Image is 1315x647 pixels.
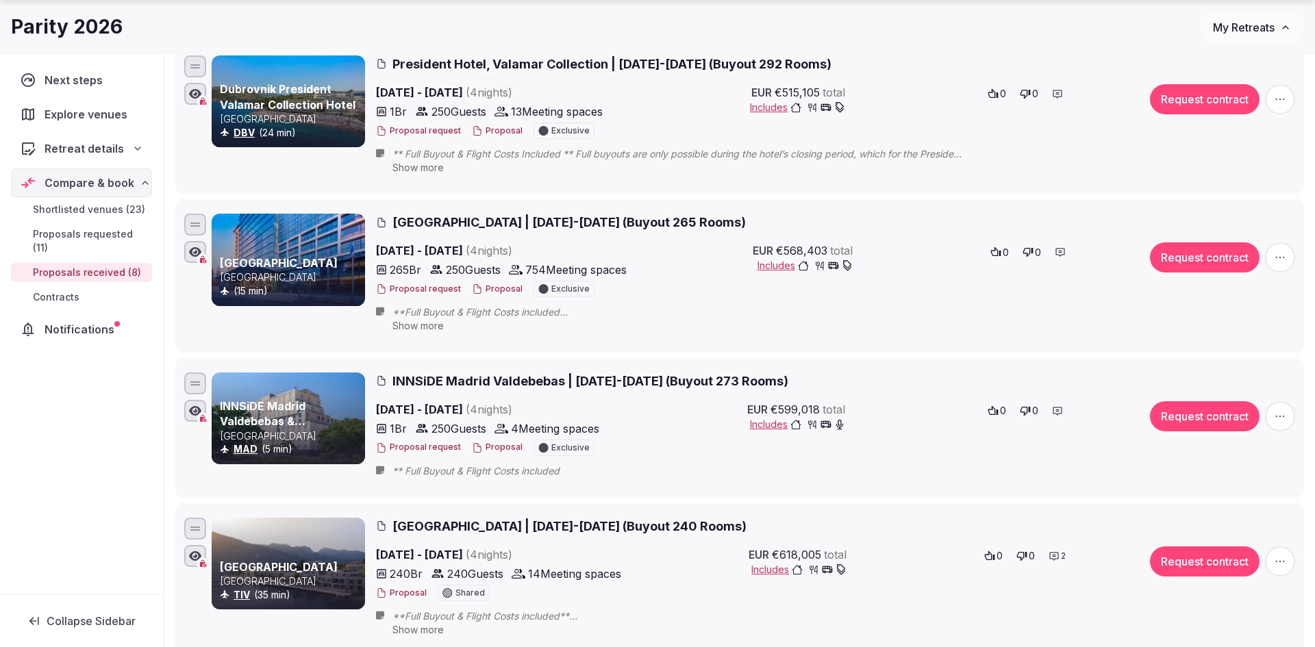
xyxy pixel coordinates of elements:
span: 2 [1061,550,1066,562]
span: Next steps [45,72,108,88]
button: 0 [984,84,1010,103]
button: Includes [750,418,845,431]
button: Proposal [376,587,427,599]
span: Collapse Sidebar [47,614,136,628]
span: Exclusive [551,127,590,135]
span: Compare & book [45,175,134,191]
p: [GEOGRAPHIC_DATA] [220,112,362,126]
button: Proposal request [376,125,461,137]
span: Shortlisted venues (23) [33,203,145,216]
span: 0 [1032,87,1038,101]
button: 0 [1016,401,1042,420]
span: 0 [1003,246,1009,259]
span: 0 [1032,404,1038,418]
span: ( 4 night s ) [466,403,512,416]
span: Explore venues [45,106,133,123]
button: Request contract [1150,242,1260,272]
span: ( 4 night s ) [466,86,512,99]
span: 265 Br [390,262,421,278]
button: 0 [1012,546,1039,566]
button: 0 [980,546,1007,566]
div: (35 min) [220,588,362,602]
span: total [823,401,845,418]
span: 1 Br [390,103,407,120]
button: TIV [234,588,250,602]
p: [GEOGRAPHIC_DATA] [220,429,362,443]
span: [DATE] - [DATE] [376,546,621,563]
span: President Hotel, Valamar Collection | [DATE]-[DATE] (Buyout 292 Rooms) [392,55,831,73]
span: Shared [455,589,485,597]
a: Next steps [11,66,152,94]
button: MAD [234,442,258,456]
span: **Full Buyout & Flight Costs included **265 rooms (All accommodation rates include current VAT) -... [392,305,692,319]
button: DBV [234,126,255,140]
a: INNSiDE Madrid Valdebebas & Conference Center [220,399,327,444]
span: 0 [1000,404,1006,418]
span: €599,018 [771,401,820,418]
span: 13 Meeting spaces [511,103,603,120]
span: ( 4 night s ) [466,244,512,257]
span: ( 4 night s ) [466,548,512,561]
span: 240 Br [390,566,423,582]
span: 14 Meeting spaces [528,566,621,582]
button: Request contract [1150,401,1260,431]
span: total [830,242,853,259]
span: Exclusive [551,285,590,293]
a: Explore venues [11,100,152,129]
span: EUR [753,242,773,259]
p: [GEOGRAPHIC_DATA] [220,574,362,588]
span: Contracts [33,290,79,304]
span: €568,403 [776,242,827,259]
span: EUR [747,401,768,418]
span: Retreat details [45,140,124,157]
a: [GEOGRAPHIC_DATA] [220,560,338,574]
span: EUR [749,546,769,563]
button: Request contract [1150,84,1260,114]
button: Includes [751,563,847,576]
span: EUR [751,84,772,101]
span: Show more [392,624,444,635]
a: MAD [234,443,258,455]
span: total [823,84,845,101]
span: ** Full Buyout & Flight Costs Included ** Full buyouts are only possible during the hotel’s closi... [392,147,990,161]
div: (15 min) [220,284,362,298]
span: Proposals received (8) [33,266,141,279]
span: My Retreats [1213,21,1275,34]
span: Proposals requested (11) [33,227,147,255]
button: Includes [757,259,853,272]
h1: Parity 2026 [11,14,123,40]
span: [DATE] - [DATE] [376,84,617,101]
span: total [824,546,847,563]
span: 250 Guests [446,262,501,278]
p: [GEOGRAPHIC_DATA] [220,270,362,284]
button: Proposal [472,283,523,295]
button: Request contract [1150,546,1260,576]
span: 0 [1029,549,1035,563]
span: 4 Meeting spaces [511,420,599,437]
div: (5 min) [220,442,362,456]
span: [GEOGRAPHIC_DATA] | [DATE]-[DATE] (Buyout 265 Rooms) [392,214,746,231]
span: INNSiDE Madrid Valdebebas | [DATE]-[DATE] (Buyout 273 Rooms) [392,372,788,390]
span: 0 [1000,87,1006,101]
span: ** Full Buyout & Flight Costs included [392,464,587,478]
a: Proposals received (8) [11,263,152,282]
a: DBV [234,127,255,138]
span: 754 Meeting spaces [525,262,627,278]
span: 1 Br [390,420,407,437]
a: Contracts [11,288,152,307]
span: Includes [750,101,845,114]
span: 240 Guests [447,566,503,582]
a: Shortlisted venues (23) [11,200,152,219]
a: Notifications [11,315,152,344]
a: Dubrovnik President Valamar Collection Hotel [220,82,355,111]
span: Notifications [45,321,120,338]
button: 0 [1018,242,1045,262]
button: Proposal request [376,283,461,295]
button: Proposal [472,442,523,453]
span: Exclusive [551,444,590,452]
span: Show more [392,162,444,173]
button: 0 [984,401,1010,420]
